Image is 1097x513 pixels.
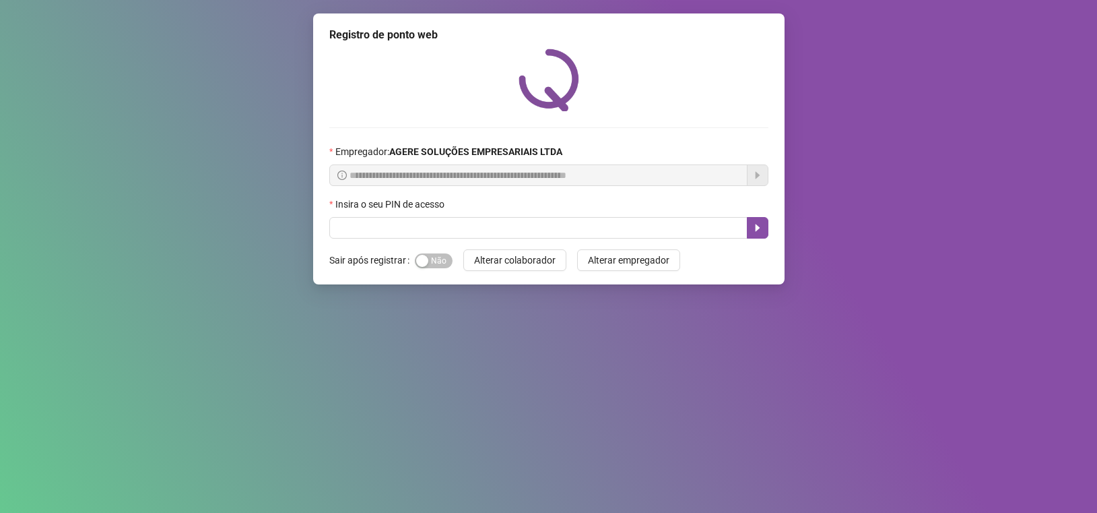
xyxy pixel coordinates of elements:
span: caret-right [752,222,763,233]
button: Alterar colaborador [463,249,566,271]
button: Alterar empregador [577,249,680,271]
div: Registro de ponto web [329,27,768,43]
strong: AGERE SOLUÇÕES EMPRESARIAIS LTDA [389,146,562,157]
span: info-circle [337,171,347,180]
img: QRPoint [519,49,579,111]
span: Alterar empregador [588,253,669,268]
label: Sair após registrar [329,249,415,271]
label: Insira o seu PIN de acesso [329,197,453,212]
span: Empregador : [335,144,562,159]
span: Alterar colaborador [474,253,556,268]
